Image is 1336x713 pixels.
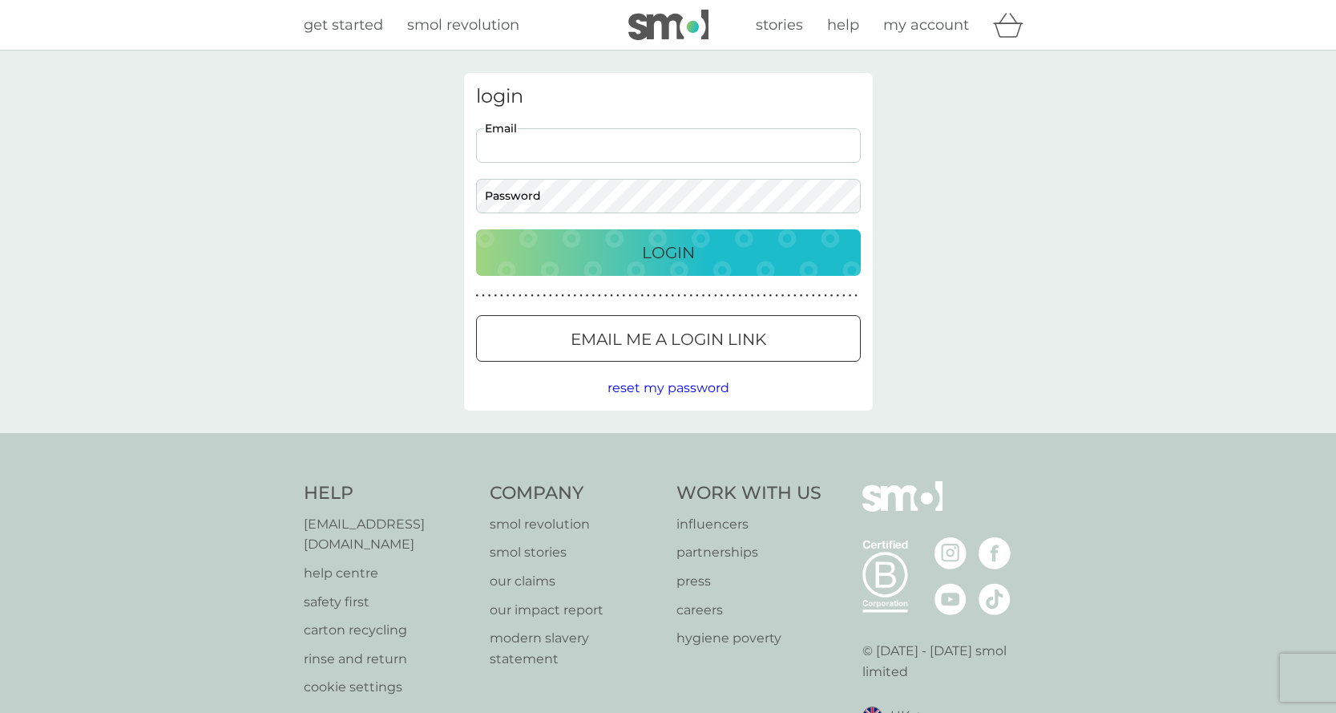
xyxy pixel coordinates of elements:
[763,292,766,300] p: ●
[507,292,510,300] p: ●
[598,292,601,300] p: ●
[659,292,662,300] p: ●
[623,292,626,300] p: ●
[490,628,660,669] a: modern slavery statement
[824,292,827,300] p: ●
[567,292,571,300] p: ●
[745,292,748,300] p: ●
[676,542,821,563] a: partnerships
[519,292,522,300] p: ●
[708,292,711,300] p: ●
[756,14,803,37] a: stories
[672,292,675,300] p: ●
[934,583,967,615] img: visit the smol Youtube page
[586,292,589,300] p: ●
[827,16,859,34] span: help
[628,10,708,40] img: smol
[476,315,861,362] button: Email me a login link
[407,16,519,34] span: smol revolution
[756,16,803,34] span: stories
[476,85,861,108] h3: login
[304,514,474,555] p: [EMAIL_ADDRESS][DOMAIN_NAME]
[604,292,607,300] p: ●
[818,292,821,300] p: ●
[781,292,785,300] p: ●
[571,326,766,352] p: Email me a login link
[628,292,632,300] p: ●
[676,600,821,621] a: careers
[549,292,552,300] p: ●
[407,14,519,37] a: smol revolution
[591,292,595,300] p: ●
[676,514,821,535] a: influencers
[642,240,695,265] p: Login
[304,563,474,584] a: help centre
[689,292,692,300] p: ●
[500,292,503,300] p: ●
[676,628,821,649] a: hygiene poverty
[793,292,797,300] p: ●
[555,292,559,300] p: ●
[490,542,660,563] p: smol stories
[304,677,474,698] a: cookie settings
[726,292,729,300] p: ●
[751,292,754,300] p: ●
[883,16,969,34] span: my account
[757,292,760,300] p: ●
[561,292,564,300] p: ●
[610,292,613,300] p: ●
[836,292,839,300] p: ●
[676,571,821,592] a: press
[304,649,474,670] a: rinse and return
[512,292,515,300] p: ●
[842,292,846,300] p: ●
[684,292,687,300] p: ●
[635,292,638,300] p: ●
[854,292,858,300] p: ●
[827,14,859,37] a: help
[677,292,680,300] p: ●
[490,481,660,506] h4: Company
[490,514,660,535] a: smol revolution
[304,16,383,34] span: get started
[647,292,650,300] p: ●
[805,292,809,300] p: ●
[830,292,833,300] p: ●
[979,583,1011,615] img: visit the smol Tiktok page
[574,292,577,300] p: ●
[304,620,474,641] a: carton recycling
[676,481,821,506] h4: Work With Us
[640,292,644,300] p: ●
[490,571,660,592] a: our claims
[490,600,660,621] a: our impact report
[738,292,741,300] p: ●
[769,292,773,300] p: ●
[993,9,1033,41] div: basket
[702,292,705,300] p: ●
[304,14,383,37] a: get started
[849,292,852,300] p: ●
[714,292,717,300] p: ●
[543,292,546,300] p: ●
[696,292,699,300] p: ●
[653,292,656,300] p: ●
[733,292,736,300] p: ●
[787,292,790,300] p: ●
[665,292,668,300] p: ●
[482,292,485,300] p: ●
[979,537,1011,569] img: visit the smol Facebook page
[607,380,729,395] span: reset my password
[304,481,474,506] h4: Help
[304,592,474,613] a: safety first
[537,292,540,300] p: ●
